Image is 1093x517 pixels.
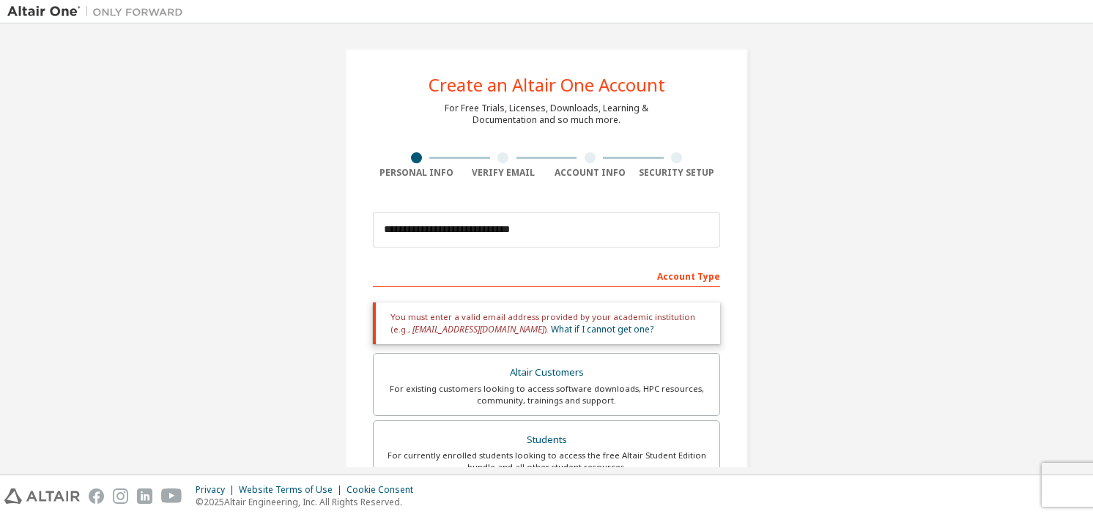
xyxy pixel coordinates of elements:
div: For Free Trials, Licenses, Downloads, Learning & Documentation and so much more. [445,103,648,126]
div: Cookie Consent [347,484,422,496]
div: Altair Customers [382,362,711,383]
div: Website Terms of Use [239,484,347,496]
img: youtube.svg [161,488,182,504]
img: Altair One [7,4,190,19]
img: facebook.svg [89,488,104,504]
p: © 2025 Altair Engineering, Inc. All Rights Reserved. [196,496,422,508]
div: Verify Email [460,167,547,179]
div: Account Type [373,264,720,287]
div: Security Setup [634,167,721,179]
span: [EMAIL_ADDRESS][DOMAIN_NAME] [412,323,544,335]
div: You must enter a valid email address provided by your academic institution (e.g., ). [373,302,720,344]
img: instagram.svg [113,488,128,504]
div: Personal Info [373,167,460,179]
img: linkedin.svg [137,488,152,504]
div: For existing customers looking to access software downloads, HPC resources, community, trainings ... [382,383,711,406]
div: Create an Altair One Account [429,76,665,94]
div: Students [382,430,711,450]
div: Account Info [546,167,634,179]
div: For currently enrolled students looking to access the free Altair Student Edition bundle and all ... [382,450,711,473]
div: Privacy [196,484,239,496]
a: What if I cannot get one? [551,323,653,335]
img: altair_logo.svg [4,488,80,504]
